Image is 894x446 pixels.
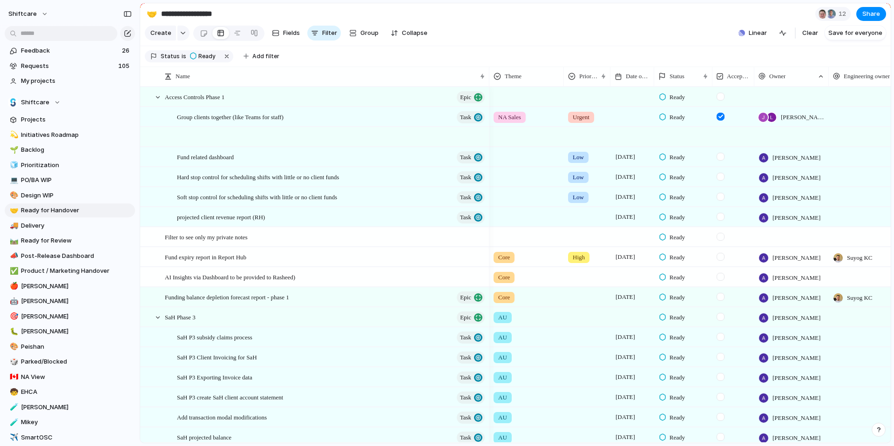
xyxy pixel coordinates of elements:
[670,173,685,182] span: Ready
[735,26,771,40] button: Linear
[670,253,685,262] span: Ready
[10,311,16,322] div: 🎯
[161,52,180,61] span: Status
[772,313,820,323] span: [PERSON_NAME]
[177,111,284,122] span: Group clients together (like Teams for staff)
[457,331,485,344] button: Task
[5,415,135,429] a: 🧪Mikey
[498,393,507,402] span: AU
[8,297,18,306] button: 🤖
[21,282,132,291] span: [PERSON_NAME]
[772,353,820,363] span: [PERSON_NAME]
[670,113,685,122] span: Ready
[8,327,18,336] button: 🐛
[5,385,135,399] div: 🧒EHCA
[772,173,820,182] span: [PERSON_NAME]
[5,340,135,354] a: 🎨Peishan
[21,98,49,107] span: Shiftcare
[10,205,16,216] div: 🤝
[5,355,135,369] div: 🎲Parked/Blocked
[10,326,16,337] div: 🐛
[10,402,16,412] div: 🧪
[573,173,584,182] span: Low
[498,373,507,382] span: AU
[8,206,18,215] button: 🤝
[847,293,873,303] span: Suyog KC
[498,253,510,262] span: Core
[118,61,131,71] span: 105
[613,291,637,303] span: [DATE]
[727,72,750,81] span: Accepted by Engineering
[182,52,186,61] span: is
[10,175,16,186] div: 💻
[670,273,685,282] span: Ready
[5,234,135,248] div: 🛤️Ready for Review
[360,28,379,38] span: Group
[144,7,159,21] button: 🤝
[283,28,300,38] span: Fields
[5,370,135,384] a: 🇨🇦NA View
[670,413,685,422] span: Ready
[10,296,16,307] div: 🤖
[772,273,820,283] span: [PERSON_NAME]
[772,413,820,423] span: [PERSON_NAME]
[4,7,53,21] button: shiftcare
[460,91,471,104] span: Epic
[5,95,135,109] button: Shiftcare
[613,331,637,343] span: [DATE]
[165,271,295,282] span: AI Insights via Dashboard to be provided to Rasheed)
[670,93,685,102] span: Ready
[8,145,18,155] button: 🌱
[10,220,16,231] div: 🚚
[5,249,135,263] div: 📣Post-Release Dashboard
[10,387,16,398] div: 🧒
[460,391,471,404] span: Task
[8,357,18,366] button: 🎲
[177,211,265,222] span: projected client revenue report (RH)
[8,221,18,230] button: 🚚
[10,236,16,246] div: 🛤️
[5,324,135,338] a: 🐛[PERSON_NAME]
[10,372,16,382] div: 🇨🇦
[21,372,132,382] span: NA View
[8,176,18,185] button: 💻
[8,372,18,382] button: 🇨🇦
[10,190,16,201] div: 🎨
[5,294,135,308] a: 🤖[PERSON_NAME]
[613,392,637,403] span: [DATE]
[772,333,820,343] span: [PERSON_NAME]
[460,311,471,324] span: Epic
[5,59,135,73] a: Requests105
[187,51,221,61] button: Ready
[457,191,485,203] button: Task
[460,291,471,304] span: Epic
[5,431,135,445] a: ✈️SmartOSC
[177,151,234,162] span: Fund related dashboard
[573,113,589,122] span: Urgent
[8,403,18,412] button: 🧪
[21,115,132,124] span: Projects
[457,311,485,324] button: Epic
[177,171,339,182] span: Hard stop control for scheduling shifts with little or no client funds
[21,357,132,366] span: Parked/Blocked
[613,412,637,423] span: [DATE]
[749,28,767,38] span: Linear
[8,312,18,321] button: 🎯
[457,432,485,444] button: Task
[10,417,16,428] div: 🧪
[21,221,132,230] span: Delivery
[839,9,849,19] span: 12
[21,61,115,71] span: Requests
[772,393,820,403] span: [PERSON_NAME]
[573,193,584,202] span: Low
[498,413,507,422] span: AU
[457,111,485,123] button: Task
[8,418,18,427] button: 🧪
[21,176,132,185] span: PO/BA WIP
[847,253,873,263] span: Suyog KC
[5,279,135,293] a: 🍎[PERSON_NAME]
[5,203,135,217] a: 🤝Ready for Handover
[772,293,820,303] span: [PERSON_NAME]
